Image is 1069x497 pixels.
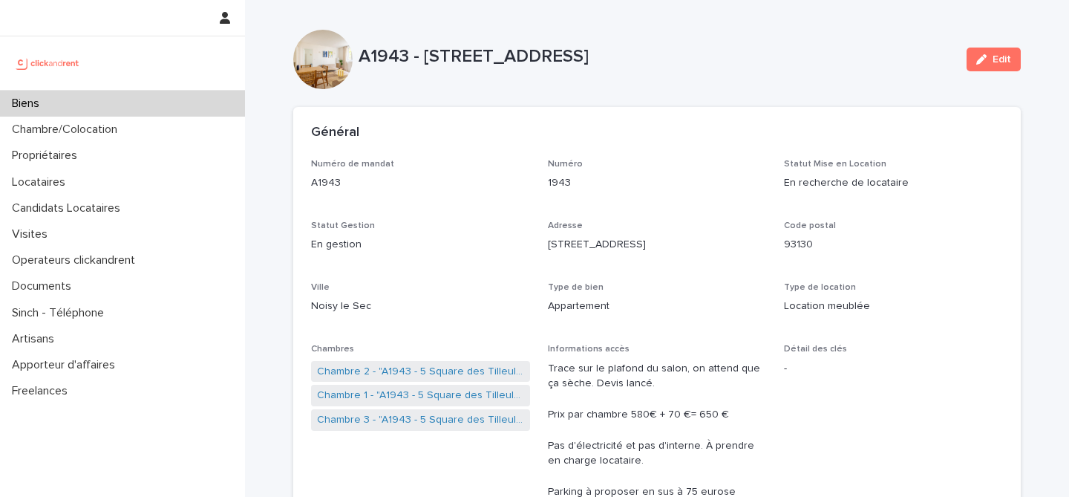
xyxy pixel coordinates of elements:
[784,237,1003,253] p: 93130
[359,46,955,68] p: A1943 - [STREET_ADDRESS]
[548,221,583,230] span: Adresse
[6,253,147,267] p: Operateurs clickandrent
[6,279,83,293] p: Documents
[311,160,394,169] span: Numéro de mandat
[967,48,1021,71] button: Edit
[784,299,1003,314] p: Location meublée
[311,221,375,230] span: Statut Gestion
[6,201,132,215] p: Candidats Locataires
[311,237,530,253] p: En gestion
[311,283,330,292] span: Ville
[12,48,84,78] img: UCB0brd3T0yccxBKYDjQ
[6,306,116,320] p: Sinch - Téléphone
[311,125,359,141] h2: Général
[6,227,59,241] p: Visites
[311,299,530,314] p: Noisy le Sec
[784,175,1003,191] p: En recherche de locataire
[548,237,767,253] p: [STREET_ADDRESS]
[6,358,127,372] p: Apporteur d'affaires
[6,123,129,137] p: Chambre/Colocation
[784,345,847,354] span: Détail des clés
[311,345,354,354] span: Chambres
[6,97,51,111] p: Biens
[784,283,856,292] span: Type de location
[6,149,89,163] p: Propriétaires
[6,175,77,189] p: Locataires
[784,221,836,230] span: Code postal
[317,364,524,380] a: Chambre 2 - "A1943 - 5 Square des Tilleuls, Noisy le Sec 93130"
[317,388,524,403] a: Chambre 1 - "A1943 - 5 Square des Tilleuls, Noisy le Sec 93130"
[6,384,79,398] p: Freelances
[784,361,1003,377] p: -
[317,412,524,428] a: Chambre 3 - "A1943 - 5 Square des Tilleuls, Noisy le Sec 93130"
[548,345,630,354] span: Informations accès
[6,332,66,346] p: Artisans
[548,299,767,314] p: Appartement
[784,160,886,169] span: Statut Mise en Location
[548,175,767,191] p: 1943
[548,283,604,292] span: Type de bien
[993,54,1011,65] span: Edit
[311,175,530,191] p: A1943
[548,160,583,169] span: Numéro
